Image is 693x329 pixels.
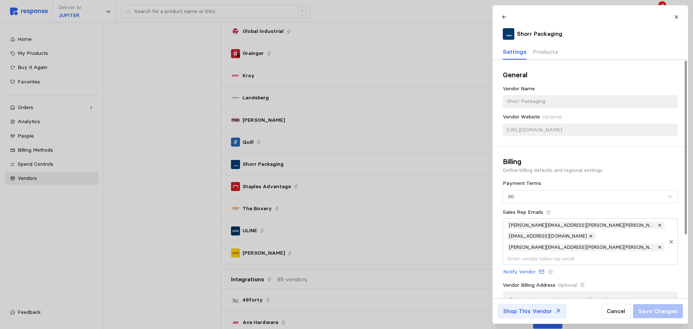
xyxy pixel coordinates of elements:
button: Shop This Vendor [498,304,567,319]
p: Define billing defaults and regional settings. [503,166,678,174]
button: Notify Vendor [503,268,545,276]
p: Shorr Packaging [517,29,562,38]
div: 30 [507,193,514,200]
p: Vendor Billing Address [503,281,555,289]
div: Vendor Name [503,85,678,95]
p: Products [533,47,558,56]
span: You haven't added a vendor billing address yet. [519,297,629,304]
p: Sales Rep Emails [503,208,543,216]
p: Notify Vendor [503,268,536,276]
button: Cancel [601,304,630,319]
div: Vendor Website [503,113,678,124]
span: [EMAIL_ADDRESS][DOMAIN_NAME] [509,232,587,240]
h3: General [503,70,678,80]
p: Cancel [606,307,625,316]
p: Settings [503,47,527,56]
h3: Billing [503,157,678,166]
p: Optional [558,281,577,289]
p: Payment Terms [503,179,541,187]
span: [PERSON_NAME][EMAIL_ADDRESS][PERSON_NAME][PERSON_NAME][DOMAIN_NAME] [509,221,655,229]
input: Enter vendor sales rep email [507,254,664,262]
p: Shop This Vendor [503,307,552,316]
span: [PERSON_NAME][EMAIL_ADDRESS][PERSON_NAME][PERSON_NAME][DOMAIN_NAME] [509,243,655,251]
span: Optional [542,113,562,121]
